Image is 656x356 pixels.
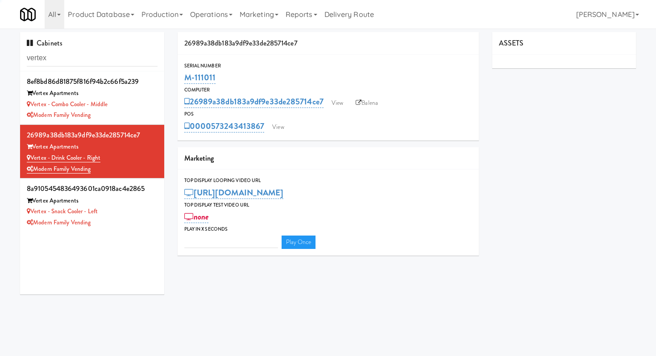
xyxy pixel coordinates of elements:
[27,182,158,195] div: 8a9105454836493601ca0918ac4e2865
[184,86,472,95] div: Computer
[27,128,158,142] div: 26989a38db183a9df9e33de285714ce7
[27,165,91,174] a: Modern Family Vending
[27,75,158,88] div: 8ef8bd86d81875f816f94b2c66f5a239
[282,236,316,249] a: Play Once
[184,186,284,199] a: [URL][DOMAIN_NAME]
[27,50,158,66] input: Search cabinets
[27,141,158,153] div: Vertex Apartments
[27,153,100,162] a: Vertex - Drink Cooler - Right
[327,96,348,110] a: View
[184,120,265,132] a: 0000573243413867
[27,88,158,99] div: Vertex Apartments
[184,201,472,210] div: Top Display Test Video Url
[20,178,164,232] li: 8a9105454836493601ca0918ac4e2865Vertex Apartments Vertex - Snack Cooler - LeftModern Family Vending
[184,110,472,119] div: POS
[184,225,472,234] div: Play in X seconds
[351,96,382,110] a: Balena
[178,32,479,55] div: 26989a38db183a9df9e33de285714ce7
[27,38,62,48] span: Cabinets
[20,71,164,125] li: 8ef8bd86d81875f816f94b2c66f5a239Vertex Apartments Vertex - Combo Cooler - MiddleModern Family Ven...
[268,120,288,134] a: View
[184,211,209,223] a: none
[184,95,324,108] a: 26989a38db183a9df9e33de285714ce7
[27,100,108,108] a: Vertex - Combo Cooler - Middle
[27,218,91,227] a: Modern Family Vending
[20,7,36,22] img: Micromart
[20,125,164,178] li: 26989a38db183a9df9e33de285714ce7Vertex Apartments Vertex - Drink Cooler - RightModern Family Vending
[184,62,472,70] div: Serial Number
[27,111,91,119] a: Modern Family Vending
[184,153,214,163] span: Marketing
[499,38,524,48] span: ASSETS
[184,176,472,185] div: Top Display Looping Video Url
[184,71,216,84] a: M-111011
[27,207,98,215] a: Vertex - Snack Cooler - Left
[27,195,158,207] div: Vertex Apartments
